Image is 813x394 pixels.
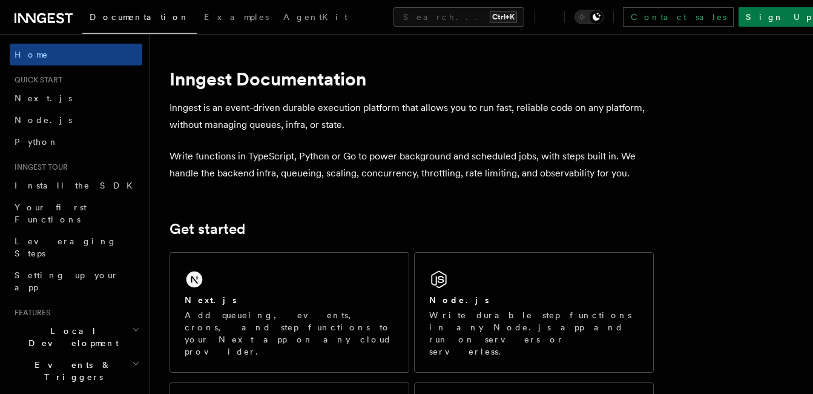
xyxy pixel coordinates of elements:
span: Install the SDK [15,181,140,190]
a: Node.jsWrite durable step functions in any Node.js app and run on servers or serverless. [414,252,654,373]
a: Home [10,44,142,65]
a: Documentation [82,4,197,34]
p: Write durable step functions in any Node.js app and run on servers or serverless. [429,309,639,358]
span: Quick start [10,75,62,85]
span: Documentation [90,12,189,22]
kbd: Ctrl+K [490,11,517,23]
span: Leveraging Steps [15,236,117,258]
a: Get started [170,221,245,238]
button: Search...Ctrl+K [393,7,524,27]
button: Toggle dark mode [574,10,604,24]
a: Your first Functions [10,196,142,230]
p: Inngest is an event-driven durable execution platform that allows you to run fast, reliable code ... [170,99,654,133]
a: Next.js [10,87,142,109]
h2: Next.js [185,294,237,306]
h2: Node.js [429,294,489,306]
a: Node.js [10,109,142,131]
span: Inngest tour [10,162,68,172]
span: Next.js [15,93,72,103]
span: Events & Triggers [10,359,132,383]
p: Write functions in TypeScript, Python or Go to power background and scheduled jobs, with steps bu... [170,148,654,182]
span: AgentKit [283,12,347,22]
a: Contact sales [623,7,734,27]
button: Events & Triggers [10,354,142,388]
a: Python [10,131,142,153]
span: Setting up your app [15,270,119,292]
p: Add queueing, events, crons, and step functions to your Next app on any cloud provider. [185,309,394,358]
h1: Inngest Documentation [170,68,654,90]
a: Setting up your app [10,264,142,298]
a: AgentKit [276,4,355,33]
a: Install the SDK [10,175,142,196]
span: Node.js [15,115,72,125]
button: Local Development [10,320,142,354]
span: Examples [204,12,269,22]
span: Your first Functions [15,202,87,224]
span: Features [10,308,50,318]
span: Home [15,48,48,61]
a: Leveraging Steps [10,230,142,264]
a: Examples [197,4,276,33]
span: Local Development [10,325,132,349]
a: Next.jsAdd queueing, events, crons, and step functions to your Next app on any cloud provider. [170,252,409,373]
span: Python [15,137,59,147]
